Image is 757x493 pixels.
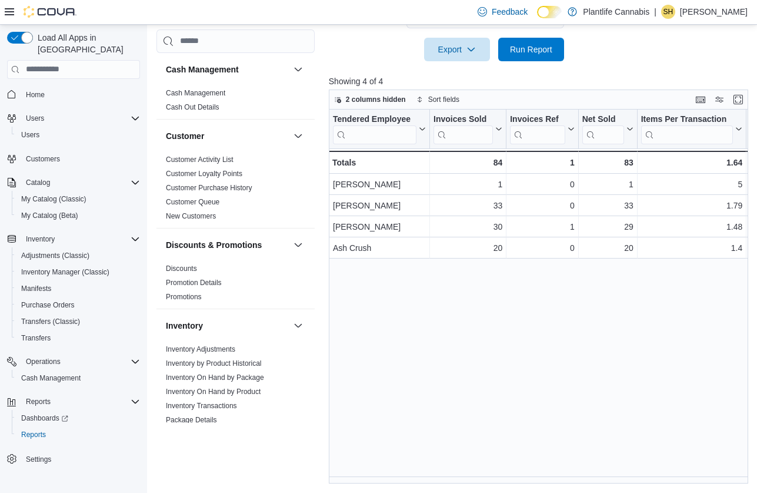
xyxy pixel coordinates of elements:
[2,231,145,247] button: Inventory
[433,177,502,191] div: 1
[333,198,426,213] div: [PERSON_NAME]
[333,114,416,144] div: Tendered Employee
[412,92,464,107] button: Sort fields
[21,355,65,369] button: Operations
[12,297,145,313] button: Purchase Orders
[26,90,45,100] span: Home
[16,192,91,206] a: My Catalog (Classic)
[156,153,315,228] div: Customer
[21,130,39,140] span: Users
[16,298,79,312] a: Purchase Orders
[510,177,574,191] div: 0
[2,86,145,103] button: Home
[166,130,204,142] h3: Customer
[166,183,252,193] span: Customer Purchase History
[166,239,262,251] h3: Discounts & Promotions
[166,102,219,112] span: Cash Out Details
[16,331,55,345] a: Transfers
[166,373,264,382] span: Inventory On Hand by Package
[166,359,262,368] a: Inventory by Product Historical
[21,355,140,369] span: Operations
[583,5,649,19] p: Plantlife Cannabis
[166,264,197,273] span: Discounts
[492,6,528,18] span: Feedback
[21,413,68,423] span: Dashboards
[166,170,242,178] a: Customer Loyalty Points
[166,155,234,164] a: Customer Activity List
[166,264,197,273] a: Discounts
[26,455,51,464] span: Settings
[16,249,140,263] span: Adjustments (Classic)
[166,278,222,287] span: Promotion Details
[21,111,140,125] span: Users
[166,64,289,75] button: Cash Management
[16,128,140,142] span: Users
[16,411,73,425] a: Dashboards
[12,264,145,280] button: Inventory Manager (Classic)
[16,411,140,425] span: Dashboards
[166,197,219,207] span: Customer Queue
[16,209,83,223] a: My Catalog (Beta)
[510,114,574,144] button: Invoices Ref
[21,300,75,310] span: Purchase Orders
[332,155,426,170] div: Totals
[21,395,140,409] span: Reports
[16,265,140,279] span: Inventory Manager (Classic)
[12,410,145,426] a: Dashboards
[641,241,743,255] div: 1.4
[166,416,217,424] a: Package Details
[16,282,56,296] a: Manifests
[582,155,633,170] div: 83
[16,265,114,279] a: Inventory Manager (Classic)
[333,241,426,255] div: Ash Crush
[166,64,239,75] h3: Cash Management
[291,238,305,252] button: Discounts & Promotions
[16,428,51,442] a: Reports
[329,75,752,87] p: Showing 4 of 4
[12,330,145,346] button: Transfers
[510,155,574,170] div: 1
[291,62,305,77] button: Cash Management
[663,5,673,19] span: SH
[12,247,145,264] button: Adjustments (Classic)
[16,371,85,385] a: Cash Management
[16,371,140,385] span: Cash Management
[12,127,145,143] button: Users
[582,114,633,144] button: Net Sold
[641,198,743,213] div: 1.79
[166,402,237,410] a: Inventory Transactions
[16,249,94,263] a: Adjustments (Classic)
[433,155,502,170] div: 84
[16,298,140,312] span: Purchase Orders
[16,282,140,296] span: Manifests
[26,178,50,187] span: Catalog
[21,232,59,246] button: Inventory
[433,114,502,144] button: Invoices Sold
[510,44,552,55] span: Run Report
[16,331,140,345] span: Transfers
[641,114,733,125] div: Items Per Transaction
[654,5,656,19] p: |
[12,426,145,443] button: Reports
[333,177,426,191] div: [PERSON_NAME]
[498,38,564,61] button: Run Report
[582,220,633,234] div: 29
[424,38,490,61] button: Export
[2,150,145,167] button: Customers
[21,176,55,190] button: Catalog
[582,114,623,144] div: Net Sold
[21,317,80,326] span: Transfers (Classic)
[2,174,145,191] button: Catalog
[2,110,145,127] button: Users
[16,209,140,223] span: My Catalog (Beta)
[21,452,56,466] a: Settings
[166,130,289,142] button: Customer
[21,251,89,260] span: Adjustments (Classic)
[16,192,140,206] span: My Catalog (Classic)
[641,220,743,234] div: 1.48
[12,280,145,297] button: Manifests
[166,198,219,206] a: Customer Queue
